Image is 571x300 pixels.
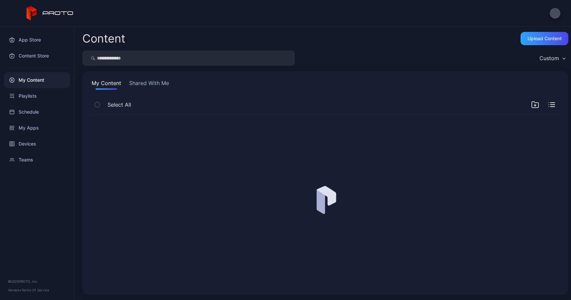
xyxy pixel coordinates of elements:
a: Content Store [4,48,70,64]
span: Version • [8,288,22,292]
div: Custom [539,55,559,61]
a: Devices [4,136,70,152]
a: Playlists [4,88,70,104]
a: App Store [4,32,70,48]
button: Shared With Me [128,79,170,90]
button: Custom [536,50,568,66]
a: My Apps [4,120,70,136]
button: Upload Content [521,32,568,45]
div: Content [82,33,125,44]
div: Upload Content [528,36,562,41]
a: Terms Of Service [22,288,49,292]
div: © 2025 PROTO, Inc. [8,279,66,284]
button: My Content [90,79,122,90]
a: My Content [4,72,70,88]
a: Teams [4,152,70,168]
span: Select All [108,101,131,109]
a: Schedule [4,104,70,120]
